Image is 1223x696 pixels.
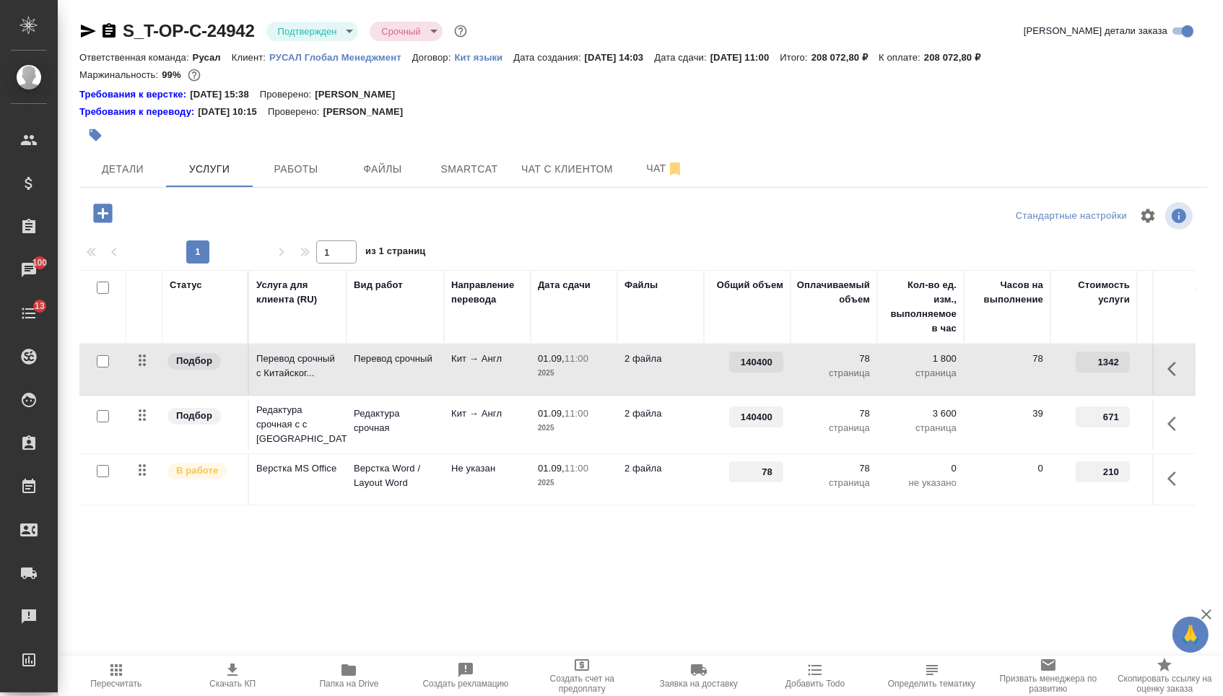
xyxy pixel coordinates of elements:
[513,52,584,63] p: Дата создания:
[1076,406,1130,427] input: ✎ Введи что-нибудь
[451,461,523,476] p: Не указан
[640,656,757,696] button: Заявка на доставку
[1131,199,1165,233] span: Настроить таблицу
[538,476,610,490] p: 2025
[998,674,1097,694] span: Призвать менеджера по развитию
[79,105,198,119] a: Требования к переводу:
[354,352,437,366] p: Перевод срочный
[797,278,870,307] div: Оплачиваемый объем
[256,461,339,476] p: Верстка MS Office
[624,352,697,366] p: 2 файла
[58,656,174,696] button: Пересчитать
[232,52,269,63] p: Клиент:
[323,105,414,119] p: [PERSON_NAME]
[1115,674,1214,694] span: Скопировать ссылку на оценку заказа
[585,52,655,63] p: [DATE] 14:03
[354,461,437,490] p: Верстка Word / Layout Word
[884,476,957,490] p: не указано
[538,366,610,380] p: 2025
[1012,205,1131,227] div: split button
[79,69,162,80] p: Маржинальность:
[1172,617,1209,653] button: 🙏
[630,160,700,178] span: Чат
[565,408,588,419] p: 11:00
[538,353,565,364] p: 01.09,
[884,461,957,476] p: 0
[1058,278,1130,307] div: Стоимость услуги
[451,278,523,307] div: Направление перевода
[1159,461,1193,496] button: Показать кнопки
[624,278,658,292] div: Файлы
[454,52,513,63] p: Кит языки
[654,52,710,63] p: Дата сдачи:
[193,52,232,63] p: Русал
[377,25,425,38] button: Срочный
[710,52,780,63] p: [DATE] 11:00
[565,353,588,364] p: 11:00
[435,160,504,178] span: Smartcat
[79,22,97,40] button: Скопировать ссылку для ЯМессенджера
[261,160,331,178] span: Работы
[538,408,565,419] p: 01.09,
[176,409,212,423] p: Подбор
[1159,406,1193,441] button: Показать кнопки
[798,421,870,435] p: страница
[990,656,1106,696] button: Призвать менеджера по развитию
[1178,619,1203,650] span: 🙏
[123,21,255,40] a: S_T-OP-C-24942
[533,674,632,694] span: Создать счет на предоплату
[811,52,879,63] p: 208 072,80 ₽
[624,406,697,421] p: 2 файла
[79,87,190,102] div: Нажми, чтобы открыть папку с инструкцией
[717,278,783,292] div: Общий объем
[422,679,508,689] span: Создать рекламацию
[348,160,417,178] span: Файлы
[521,160,613,178] span: Чат с клиентом
[170,278,202,292] div: Статус
[354,278,403,292] div: Вид работ
[266,22,359,41] div: Подтвержден
[451,22,470,40] button: Доп статусы указывают на важность/срочность заказа
[729,352,783,373] input: ✎ Введи что-нибудь
[1024,24,1167,38] span: [PERSON_NAME] детали заказа
[524,656,640,696] button: Создать счет на предоплату
[198,105,268,119] p: [DATE] 10:15
[729,406,783,427] input: ✎ Введи что-нибудь
[407,656,523,696] button: Создать рекламацию
[538,463,565,474] p: 01.09,
[1165,202,1196,230] span: Посмотреть информацию
[162,69,184,80] p: 99%
[798,366,870,380] p: страница
[964,399,1050,450] td: 39
[884,406,957,421] p: 3 600
[291,656,407,696] button: Папка на Drive
[971,278,1043,307] div: Часов на выполнение
[964,344,1050,395] td: 78
[4,295,54,331] a: 13
[274,25,341,38] button: Подтвержден
[79,52,193,63] p: Ответственная команда:
[924,52,991,63] p: 208 072,80 ₽
[256,352,339,380] p: Перевод срочный с Китайског...
[4,252,54,288] a: 100
[884,278,957,336] div: Кол-во ед. изм., выполняемое в час
[269,52,412,63] p: РУСАЛ Глобал Менеджмент
[315,87,406,102] p: [PERSON_NAME]
[538,278,591,292] div: Дата сдачи
[354,406,437,435] p: Редактура срочная
[451,352,523,366] p: Кит → Англ
[90,679,142,689] span: Пересчитать
[964,454,1050,505] td: 0
[83,199,123,228] button: Добавить услугу
[884,352,957,366] p: 1 800
[1076,352,1130,373] input: ✎ Введи что-нибудь
[888,679,975,689] span: Определить тематику
[88,160,157,178] span: Детали
[79,87,190,102] a: Требования к верстке:
[256,278,339,307] div: Услуга для клиента (RU)
[659,679,737,689] span: Заявка на доставку
[176,464,218,478] p: В работе
[879,52,924,63] p: К оплате:
[798,461,870,476] p: 78
[1107,656,1223,696] button: Скопировать ссылку на оценку заказа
